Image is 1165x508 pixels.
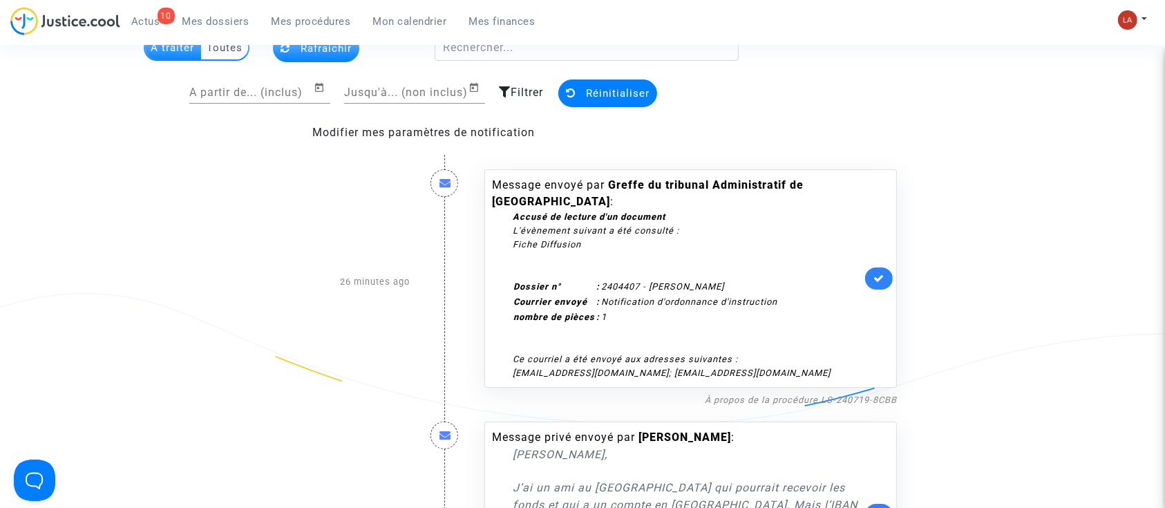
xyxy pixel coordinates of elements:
[373,15,447,28] span: Mon calendrier
[513,281,561,292] b: Dossier n°
[596,294,600,310] th: :
[558,79,657,107] button: Réinitialiser
[705,395,897,405] a: À propos de la procédure LS-240719-8CBB
[261,11,362,32] a: Mes procédures
[600,310,778,325] td: 1
[10,7,120,35] img: jc-logo.svg
[600,279,778,294] td: 2404407 - [PERSON_NAME]
[468,79,485,96] button: Open calendar
[469,15,536,28] span: Mes finances
[586,87,650,100] span: Réinitialiser
[513,446,862,463] p: [PERSON_NAME],
[312,126,535,139] a: Modifier mes paramètres de notification
[182,15,249,28] span: Mes dossiers
[458,11,547,32] a: Mes finances
[120,11,171,32] a: 10Actus
[596,310,600,325] th: :
[171,11,261,32] a: Mes dossiers
[14,460,55,501] iframe: Help Scout Beacon - Open
[301,42,352,55] span: Rafraichir
[258,156,420,408] div: 26 minutes ago
[131,15,160,28] span: Actus
[1118,10,1137,30] img: 3f9b7d9779f7b0ffc2b90d026f0682a9
[158,8,175,24] div: 10
[511,86,543,99] span: Filtrer
[272,15,351,28] span: Mes procédures
[435,35,739,61] input: Rechercher...
[513,211,665,222] strong: Accusé de lecture d'un document
[492,178,804,208] b: Greffe du tribunal Administratif de [GEOGRAPHIC_DATA]
[513,312,595,322] b: nombre de pièces
[513,297,587,307] b: Courrier envoyé
[638,431,731,444] b: [PERSON_NAME]
[145,36,201,59] multi-toggle-item: A traiter
[513,210,862,380] div: L'évènement suivant a été consulté : Ce courriel a été envoyé aux adresses suivantes : [EMAIL_ADD...
[513,238,862,252] div: Fiche Diffusion
[314,79,330,96] button: Open calendar
[201,36,248,59] multi-toggle-item: Toutes
[492,177,862,380] div: Message envoyé par :
[362,11,458,32] a: Mon calendrier
[600,294,778,310] td: Notification d'ordonnance d'instruction
[596,279,600,294] th: :
[273,35,359,62] button: Rafraichir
